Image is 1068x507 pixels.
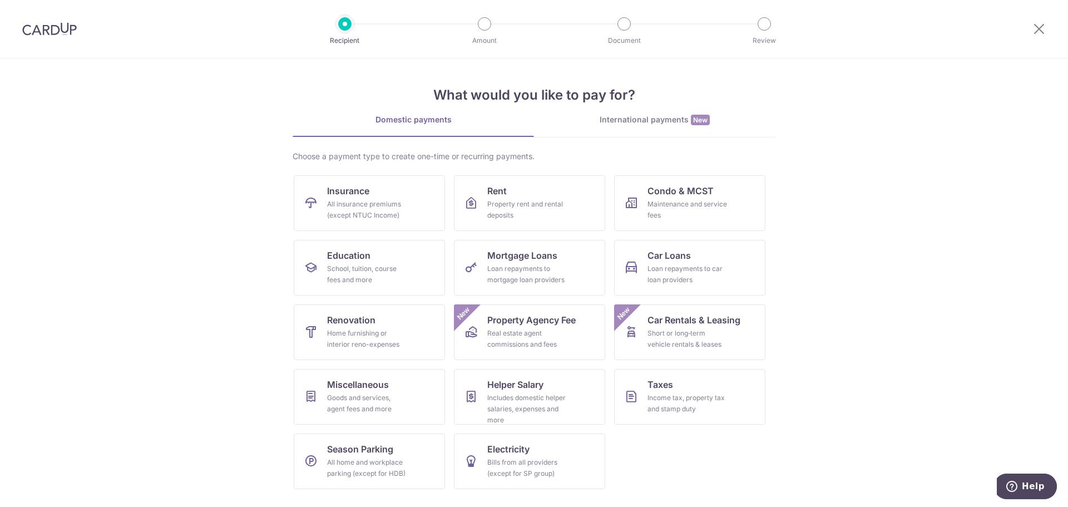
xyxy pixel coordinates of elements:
[293,85,775,105] h4: What would you like to pay for?
[487,328,567,350] div: Real estate agent commissions and fees
[647,328,728,350] div: Short or long‑term vehicle rentals & leases
[294,304,445,360] a: RenovationHome furnishing or interior reno-expenses
[614,369,765,425] a: TaxesIncome tax, property tax and stamp duty
[614,175,765,231] a: Condo & MCSTMaintenance and service fees
[454,304,605,360] a: Property Agency FeeReal estate agent commissions and feesNew
[647,263,728,286] div: Loan repayments to car loan providers
[647,249,691,262] span: Car Loans
[293,151,775,162] div: Choose a payment type to create one-time or recurring payments.
[487,392,567,426] div: Includes domestic helper salaries, expenses and more
[487,263,567,286] div: Loan repayments to mortgage loan providers
[294,369,445,425] a: MiscellaneousGoods and services, agent fees and more
[22,22,77,36] img: CardUp
[487,184,507,198] span: Rent
[327,457,407,479] div: All home and workplace parking (except for HDB)
[487,457,567,479] div: Bills from all providers (except for SP group)
[25,8,48,18] span: Help
[487,249,557,262] span: Mortgage Loans
[294,175,445,231] a: InsuranceAll insurance premiums (except NTUC Income)
[454,434,605,489] a: ElectricityBills from all providers (except for SP group)
[454,240,605,296] a: Mortgage LoansLoan repayments to mortgage loan providers
[454,369,605,425] a: Helper SalaryIncludes domestic helper salaries, expenses and more
[615,304,633,323] span: New
[583,35,665,46] p: Document
[294,434,445,489] a: Season ParkingAll home and workplace parking (except for HDB)
[487,378,543,391] span: Helper Salary
[691,115,710,125] span: New
[614,240,765,296] a: Car LoansLoan repayments to car loan providers
[614,304,765,360] a: Car Rentals & LeasingShort or long‑term vehicle rentals & leasesNew
[327,263,407,286] div: School, tuition, course fees and more
[647,184,714,198] span: Condo & MCST
[487,199,567,221] div: Property rent and rental deposits
[443,35,526,46] p: Amount
[454,175,605,231] a: RentProperty rent and rental deposits
[534,114,775,126] div: International payments
[454,304,473,323] span: New
[723,35,805,46] p: Review
[327,184,369,198] span: Insurance
[487,313,576,327] span: Property Agency Fee
[293,114,534,125] div: Domestic payments
[294,240,445,296] a: EducationSchool, tuition, course fees and more
[647,313,740,327] span: Car Rentals & Leasing
[327,392,407,415] div: Goods and services, agent fees and more
[647,199,728,221] div: Maintenance and service fees
[327,249,370,262] span: Education
[327,313,375,327] span: Renovation
[997,474,1057,501] iframe: Opens a widget where you can find more information
[327,442,393,456] span: Season Parking
[647,392,728,415] div: Income tax, property tax and stamp duty
[304,35,386,46] p: Recipient
[487,442,530,456] span: Electricity
[327,199,407,221] div: All insurance premiums (except NTUC Income)
[647,378,673,391] span: Taxes
[327,378,389,391] span: Miscellaneous
[327,328,407,350] div: Home furnishing or interior reno-expenses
